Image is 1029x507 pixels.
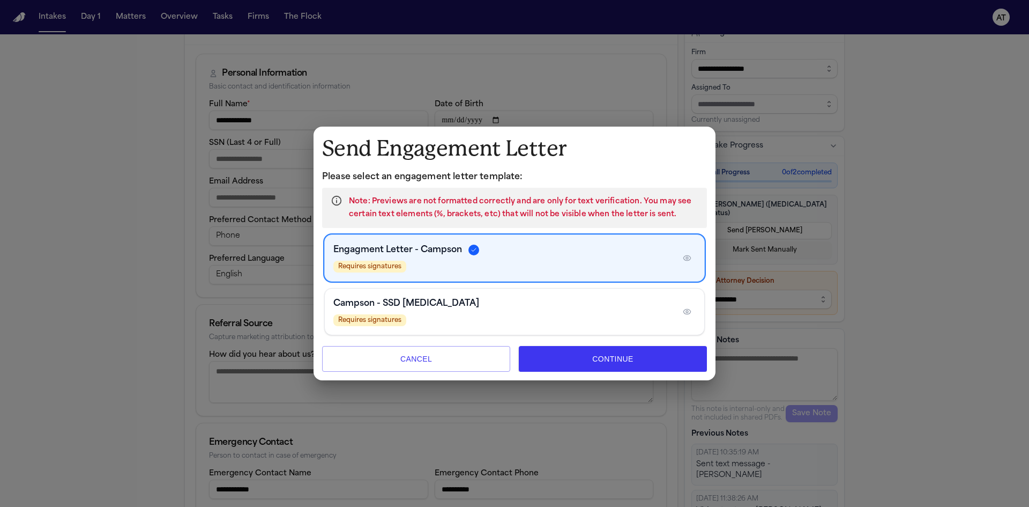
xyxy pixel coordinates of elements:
button: Preview template [678,303,696,320]
span: Requires signatures [333,261,406,273]
h1: Send Engagement Letter [322,135,707,162]
h3: Engagment Letter - Campson [333,244,462,256]
h3: Campson - SSD [MEDICAL_DATA] [333,297,479,310]
button: Continue [519,346,707,372]
span: Requires signatures [333,314,406,326]
button: Preview template [678,249,696,267]
p: Note: Previews are not formatted correctly and are only for text verification. You may see certai... [349,195,698,221]
p: Please select an engagement letter template: [322,171,707,183]
button: Cancel [322,346,510,372]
